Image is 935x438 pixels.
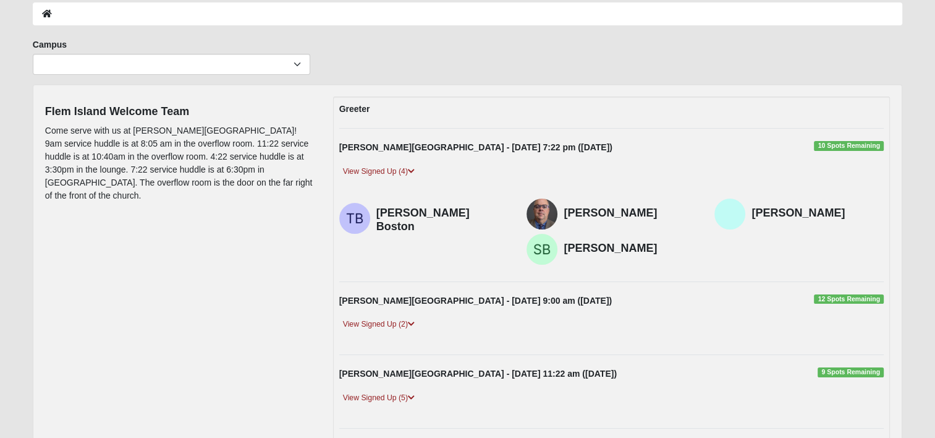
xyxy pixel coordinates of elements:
p: Come serve with us at [PERSON_NAME][GEOGRAPHIC_DATA]! 9am service huddle is at 8:05 am in the ove... [45,124,315,202]
span: 10 Spots Remaining [814,141,884,151]
strong: [PERSON_NAME][GEOGRAPHIC_DATA] - [DATE] 7:22 pm ([DATE]) [339,142,612,152]
a: View Signed Up (5) [339,392,418,405]
label: Campus [33,38,67,51]
strong: Greeter [339,104,370,114]
h4: [PERSON_NAME] Boston [376,207,509,233]
h4: [PERSON_NAME] [564,242,696,255]
img: John Carroll [527,199,557,230]
span: 12 Spots Remaining [814,294,884,304]
a: View Signed Up (2) [339,318,418,331]
h4: [PERSON_NAME] [564,207,696,220]
img: Bristal Thompson [714,199,745,230]
span: 9 Spots Remaining [818,367,884,377]
strong: [PERSON_NAME][GEOGRAPHIC_DATA] - [DATE] 9:00 am ([DATE]) [339,296,612,306]
strong: [PERSON_NAME][GEOGRAPHIC_DATA] - [DATE] 11:22 am ([DATE]) [339,369,617,379]
h4: [PERSON_NAME] [751,207,884,220]
h4: Flem Island Welcome Team [45,105,315,119]
img: Trisha Boston [339,203,370,234]
img: Steve Barthlow [527,234,557,265]
a: View Signed Up (4) [339,165,418,178]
